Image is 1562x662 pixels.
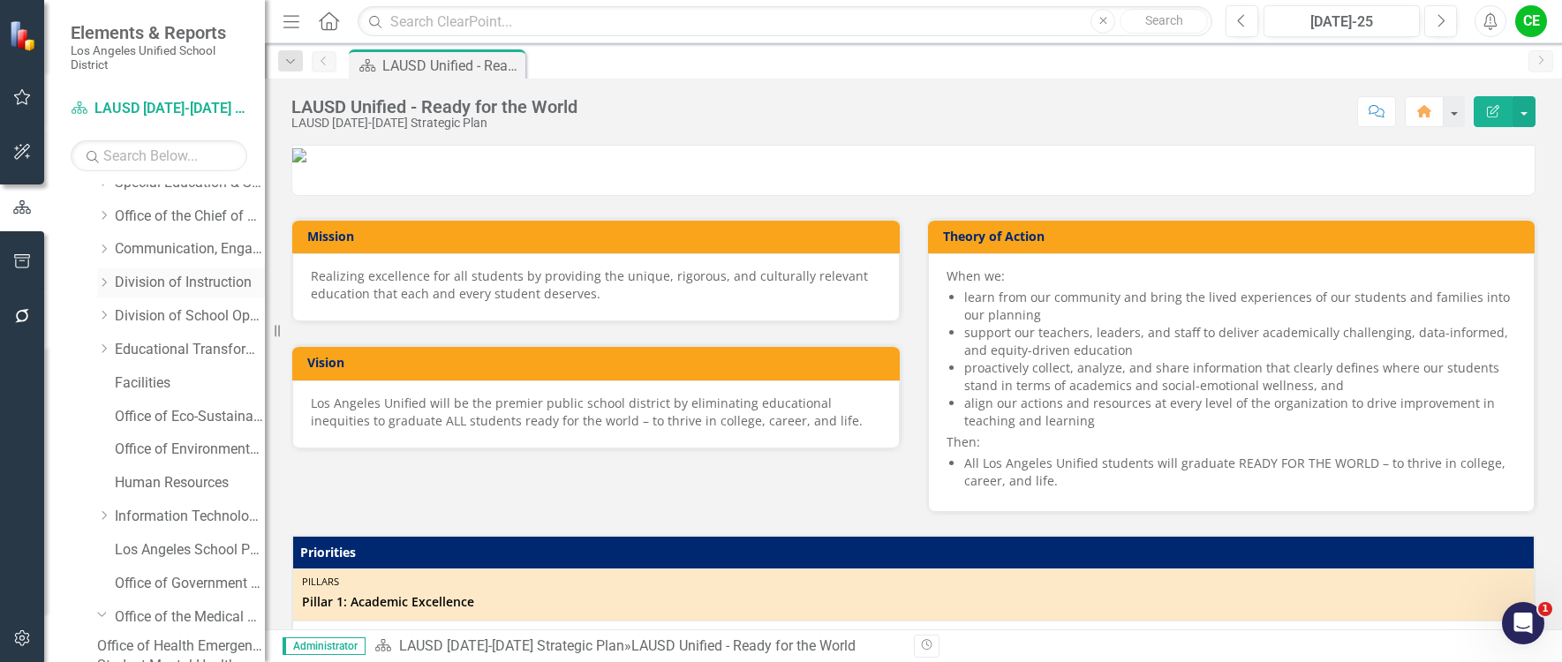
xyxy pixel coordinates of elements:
[97,636,265,657] a: Office of Health Emergency Response and Support
[71,22,247,43] span: Elements & Reports
[115,306,265,327] a: Division of School Operations
[115,440,265,460] a: Office of Environmental Health and Safety
[115,540,265,560] a: Los Angeles School Police
[1538,602,1552,616] span: 1
[71,99,247,119] a: LAUSD [DATE]-[DATE] Strategic Plan
[964,455,1517,490] li: All Los Angeles Unified students will graduate READY FOR THE WORLD – to thrive in college, career...
[115,340,265,360] a: Educational Transformation Office
[631,637,856,654] div: LAUSD Unified - Ready for the World
[9,20,40,51] img: ClearPoint Strategy
[302,627,323,648] img: Not Defined
[115,239,265,260] a: Communication, Engagement & Collaboration
[71,43,247,72] small: Los Angeles Unified School District
[293,621,1535,654] td: Double-Click to Edit Right Click for Context Menu
[374,636,901,657] div: »
[1145,13,1183,27] span: Search
[302,593,1525,611] span: Pillar 1: Academic Excellence
[1270,11,1414,33] div: [DATE]-25
[964,395,1517,430] li: align our actions and resources at every level of the organization to drive improvement in teachi...
[283,637,366,655] span: Administrator
[115,507,265,527] a: Information Technology Services
[292,148,306,162] img: LAUSD_combo_seal_wordmark%20v2.png
[1502,602,1544,644] iframe: Intercom live chat
[947,267,1005,284] span: When we:
[947,267,1517,490] div: Then:
[964,359,1517,395] li: proactively collect, analyze, and share information that clearly defines where our students stand...
[115,373,265,394] a: Facilities
[115,407,265,427] a: Office of Eco-Sustainability
[1515,5,1547,37] button: CE
[115,273,265,293] a: Division of Instruction
[302,575,1525,589] div: Pillars
[1120,9,1208,34] button: Search
[291,117,577,130] div: LAUSD [DATE]-[DATE] Strategic Plan
[1264,5,1420,37] button: [DATE]-25
[291,97,577,117] div: LAUSD Unified - Ready for the World
[399,637,624,654] a: LAUSD [DATE]-[DATE] Strategic Plan
[71,140,247,171] input: Search Below...
[964,289,1517,324] li: learn from our community and bring the lived experiences of our students and families into our pl...
[964,324,1517,359] li: support our teachers, leaders, and staff to deliver academically challenging, data-informed, and ...
[358,6,1212,37] input: Search ClearPoint...
[943,229,1527,243] h3: Theory of Action
[311,267,881,303] div: Realizing excellence for all students by providing the unique, rigorous, and culturally relevant ...
[307,356,891,369] h3: Vision
[115,574,265,594] a: Office of Government Relations
[307,229,891,243] h3: Mission
[115,473,265,493] a: Human Resources
[115,207,265,227] a: Office of the Chief of Staff
[311,395,881,430] div: Los Angeles Unified will be the premier public school district by eliminating educational inequit...
[293,569,1535,621] td: Double-Click to Edit
[382,55,521,77] div: LAUSD Unified - Ready for the World
[115,607,265,628] a: Office of the Medical Director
